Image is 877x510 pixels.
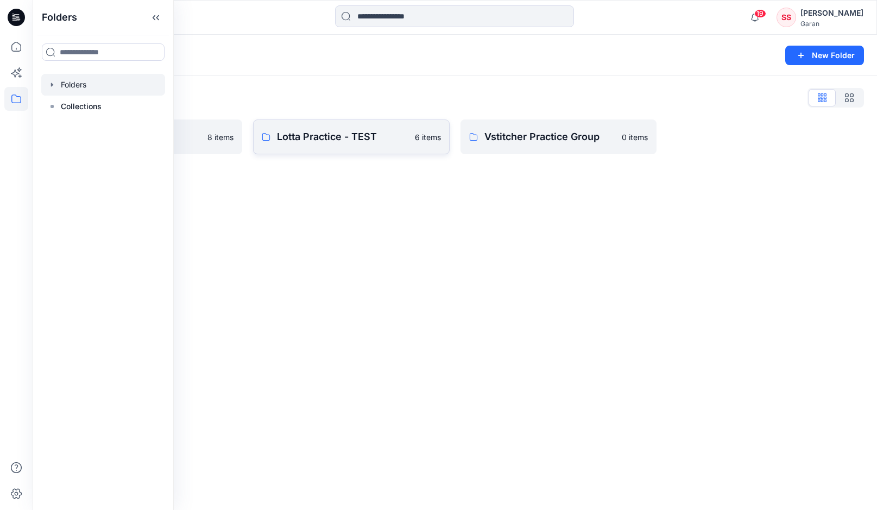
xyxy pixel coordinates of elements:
a: Lotta Practice - TEST6 items [253,119,450,154]
div: Garan [800,20,863,28]
p: Vstitcher Practice Group [484,129,616,144]
span: 19 [754,9,766,18]
button: New Folder [785,46,864,65]
p: 8 items [207,131,234,143]
a: Vstitcher Practice Group0 items [460,119,657,154]
p: Collections [61,100,102,113]
p: 0 items [622,131,648,143]
div: SS [777,8,796,27]
div: [PERSON_NAME] [800,7,863,20]
p: Lotta Practice - TEST [277,129,408,144]
p: 6 items [415,131,441,143]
